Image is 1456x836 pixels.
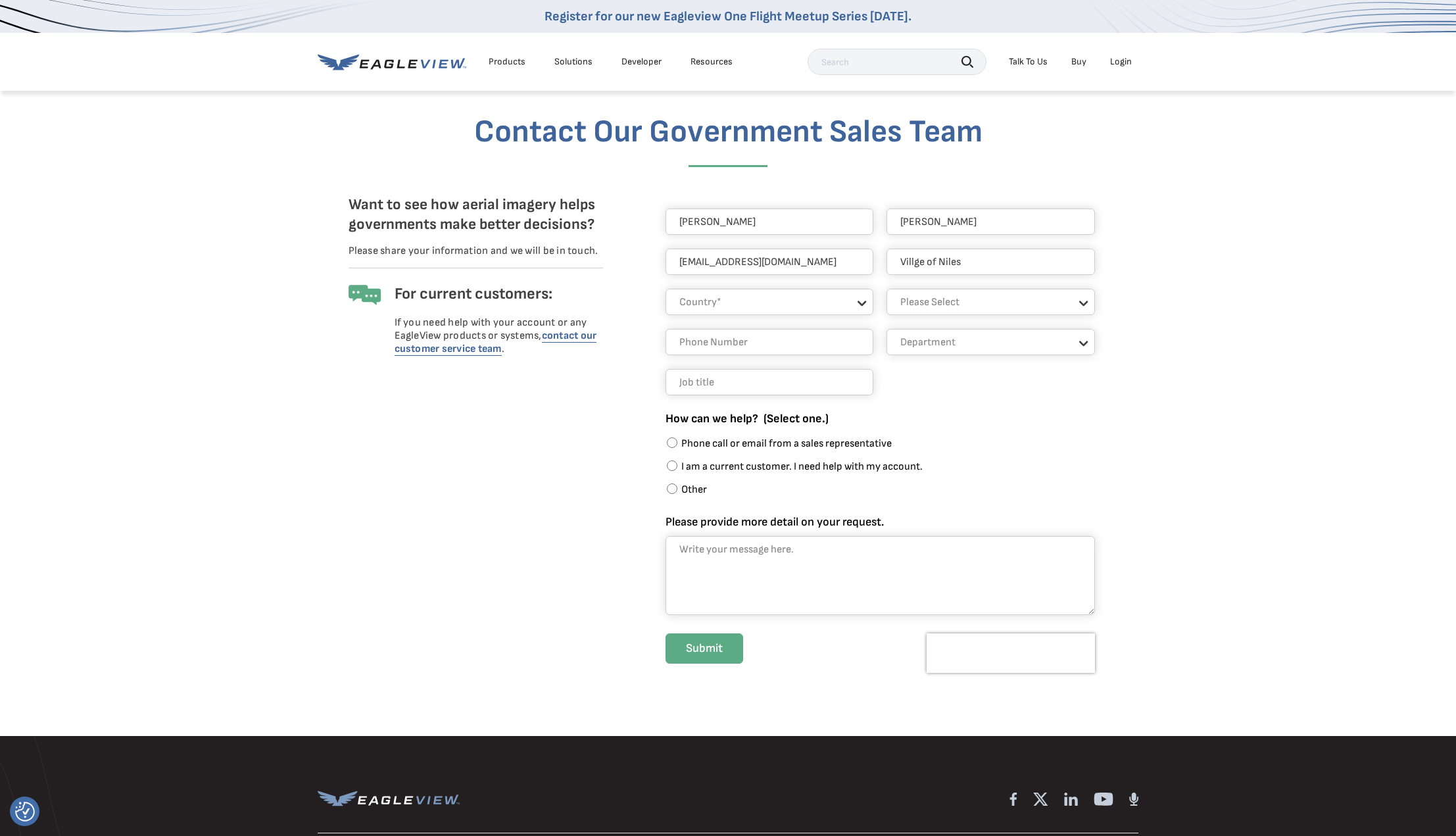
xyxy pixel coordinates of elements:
input: Submit [666,633,743,664]
h6: For current customers: [395,282,603,307]
div: Solutions [554,56,593,68]
h5: Want to see how aerial imagery helps governments make better decisions? [349,195,603,235]
a: Developer [621,56,662,68]
div: Products [489,56,525,68]
a: Buy [1071,56,1086,68]
a: contact our customer service team [395,330,597,356]
p: Please share your information and we will be in touch. [349,245,603,258]
input: Search [808,49,986,75]
input: Name of your organization* [886,249,1095,275]
p: If you need help with your account or any EagleView products or systems, . [395,316,603,356]
span: I am a current customer. I need help with my account. [681,460,923,473]
span: Phone call or email from a sales representative [681,437,892,450]
input: Phone Number [666,329,874,355]
input: Phone call or email from a sales representative [667,437,677,448]
div: Login [1110,56,1132,68]
input: Job title [666,369,874,395]
div: Talk To Us [1009,56,1048,68]
img: Revisit consent button [15,802,35,822]
iframe: reCAPTCHA [927,633,1095,673]
input: Other [667,483,677,494]
span: How can we help? (Select one.) [666,412,829,426]
div: Resources [691,56,733,68]
input: First Name* [666,209,874,235]
h1: Contact Our Government Sales Team [343,109,1113,167]
a: Register for our new Eagleview One Flight Meetup Series [DATE]. [545,9,911,24]
span: Please provide more detail on your request. [666,515,884,529]
button: Consent Preferences [15,802,35,822]
input: Last Name* [886,209,1095,235]
input: I am a current customer. I need help with my account. [667,460,677,471]
input: Email* [666,249,874,275]
span: Other [681,483,707,496]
